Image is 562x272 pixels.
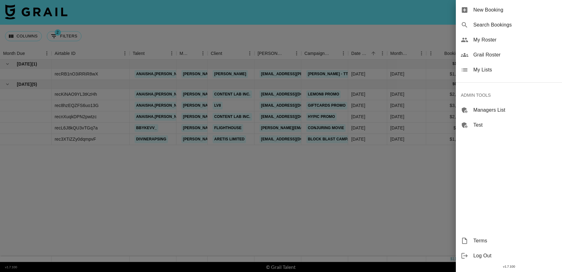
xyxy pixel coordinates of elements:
div: Test [456,118,562,133]
span: Search Bookings [473,21,557,29]
div: New Booking [456,2,562,17]
div: Managers List [456,103,562,118]
div: My Roster [456,32,562,47]
span: New Booking [473,6,557,14]
div: Grail Roster [456,47,562,62]
span: Test [473,121,557,129]
div: Log Out [456,248,562,263]
span: My Roster [473,36,557,44]
span: Grail Roster [473,51,557,59]
span: My Lists [473,66,557,74]
div: My Lists [456,62,562,77]
span: Log Out [473,252,557,260]
span: Managers List [473,106,557,114]
div: Search Bookings [456,17,562,32]
div: v 1.7.100 [456,263,562,270]
div: ADMIN TOOLS [456,88,562,103]
div: Terms [456,233,562,248]
span: Terms [473,237,557,245]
